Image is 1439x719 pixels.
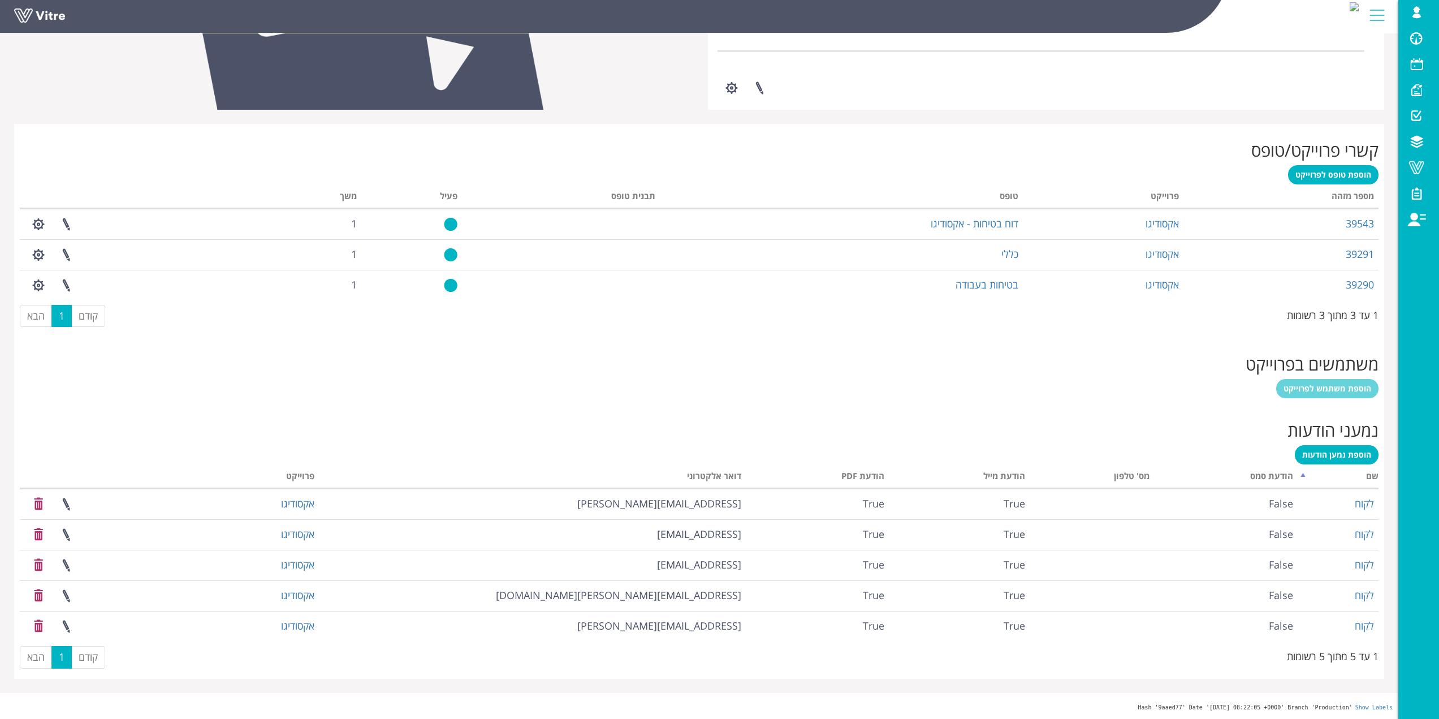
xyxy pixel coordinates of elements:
[264,187,362,209] th: משך
[889,611,1030,641] td: True
[1154,519,1298,550] td: False
[281,497,314,510] a: אקסודיגו
[956,278,1018,291] a: בטיחות בעבודה
[319,489,746,519] td: [EMAIL_ADDRESS][PERSON_NAME]
[1138,704,1352,711] span: Hash '9aaed77' Date '[DATE] 08:22:05 +0000' Branch 'Production'
[319,519,746,550] td: [EMAIL_ADDRESS]
[746,611,889,641] td: True
[1287,645,1378,664] div: 1 עד 5 מתוך 5 רשומות
[1355,588,1374,602] a: לקוח
[20,646,52,669] a: הבא
[1146,247,1179,261] a: אקסודיגו
[1183,187,1378,209] th: מספר מזהה
[1154,611,1298,641] td: False
[889,580,1030,611] td: True
[1346,247,1374,261] a: 39291
[444,248,457,262] img: yes
[889,550,1030,580] td: True
[20,421,1378,440] h2: נמעני הודעות
[1355,704,1393,711] a: Show Labels
[1023,187,1184,209] th: פרוייקט
[51,305,72,328] a: 1
[281,558,314,571] a: אקסודיגו
[20,305,52,328] a: הבא
[264,209,362,239] td: 1
[444,217,457,231] img: yes
[746,467,889,489] th: הודעת PDF
[281,619,314,632] a: אקסודיגו
[200,467,319,489] th: פרוייקט
[1295,169,1371,180] span: הוספת טופס לפרוייקט
[746,550,889,580] td: True
[931,217,1018,230] a: דוח בטיחות - אקסודיגו
[264,239,362,270] td: 1
[1146,278,1179,291] a: אקסודיגו
[746,580,889,611] td: True
[1001,247,1018,261] a: כללי
[319,467,746,489] th: דואר אלקטרוני
[1346,217,1374,230] a: 39543
[319,550,746,580] td: [EMAIL_ADDRESS]
[1355,497,1374,510] a: לקוח
[1288,165,1378,184] a: הוספת טופס לפרוייקט
[462,187,660,209] th: תבנית טופס
[1154,489,1298,519] td: False
[746,519,889,550] td: True
[1355,619,1374,632] a: לקוח
[1146,217,1179,230] a: אקסודיגו
[660,187,1023,209] th: טופס
[746,489,889,519] td: True
[1154,467,1298,489] th: הודעת סמס
[20,355,1378,373] h2: משתמשים בפרוייקט
[281,527,314,541] a: אקסודיגו
[889,489,1030,519] td: True
[264,270,362,300] td: 1
[1298,467,1378,489] th: שם: activate to sort column descending
[1346,278,1374,291] a: 39290
[1295,445,1378,464] a: הוספת נמען הודעות
[1276,379,1378,398] a: הוספת משתמש לפרוייקט
[71,646,105,669] a: קודם
[20,141,1378,160] h2: קשרי פרוייקט/טופס
[1350,2,1359,11] img: b2b44d0a-7b70-485e-8953-c168f0278043.jpg
[51,646,72,669] a: 1
[1355,527,1374,541] a: לקוח
[1030,467,1155,489] th: מס' טלפון
[71,305,105,328] a: קודם
[1284,383,1371,394] span: הוספת משתמש לפרוייקט
[889,519,1030,550] td: True
[1154,580,1298,611] td: False
[1287,304,1378,323] div: 1 עד 3 מתוך 3 רשומות
[361,187,462,209] th: פעיל
[1302,449,1371,460] span: הוספת נמען הודעות
[281,588,314,602] a: אקסודיגו
[444,278,457,292] img: yes
[889,467,1030,489] th: הודעת מייל
[1355,558,1374,571] a: לקוח
[319,611,746,641] td: [EMAIL_ADDRESS][PERSON_NAME]
[319,580,746,611] td: [EMAIL_ADDRESS][PERSON_NAME][DOMAIN_NAME]
[1154,550,1298,580] td: False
